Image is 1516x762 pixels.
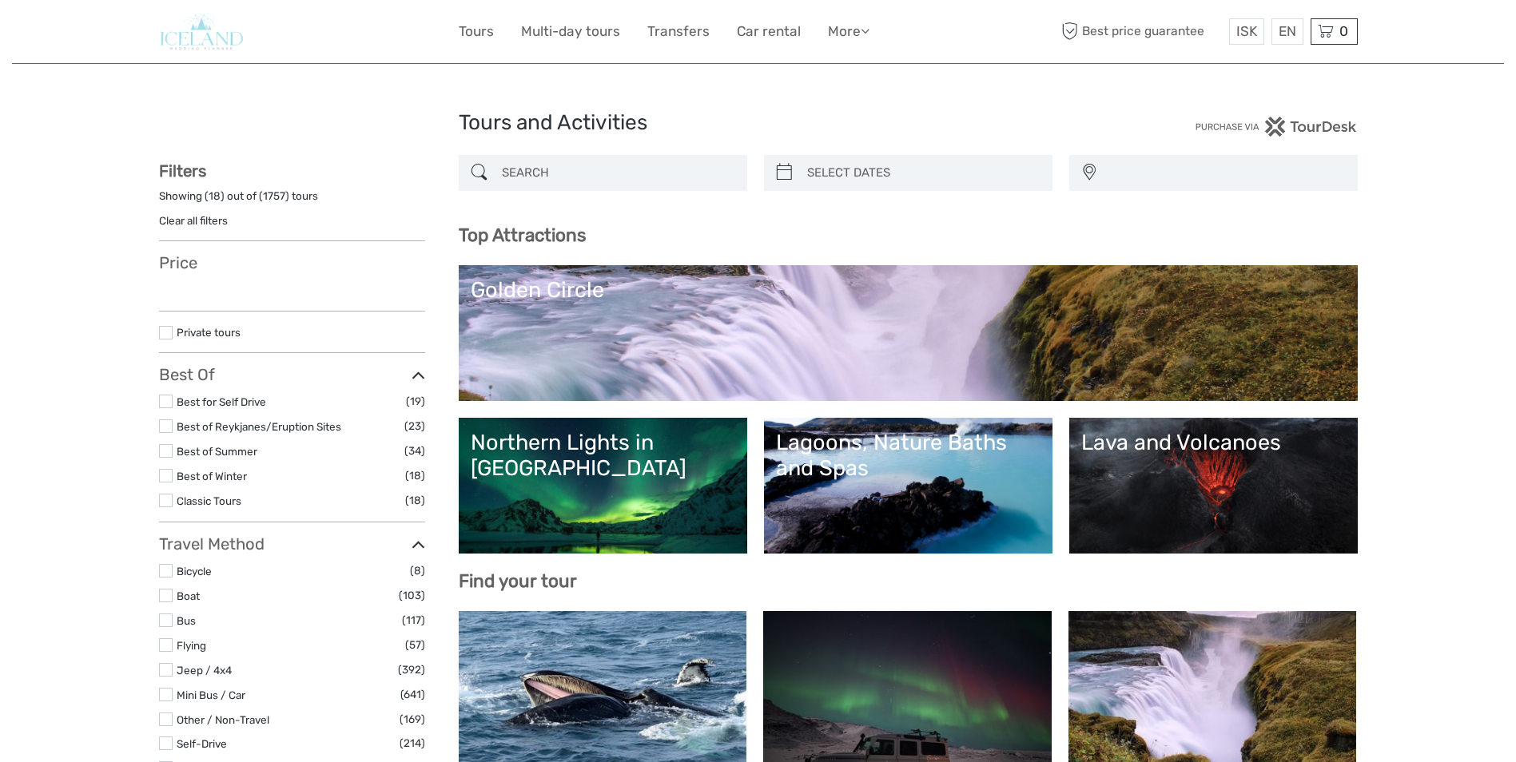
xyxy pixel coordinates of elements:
[1081,430,1346,542] a: Lava and Volcanoes
[399,586,425,605] span: (103)
[177,565,212,577] a: Bicycle
[159,253,425,272] h3: Price
[406,392,425,411] span: (19)
[404,417,425,435] span: (23)
[405,466,425,485] span: (18)
[398,661,425,679] span: (392)
[177,395,266,408] a: Best for Self Drive
[828,20,869,43] a: More
[159,189,425,213] div: Showing ( ) out of ( ) tours
[471,430,735,482] div: Northern Lights in [GEOGRAPHIC_DATA]
[400,710,425,728] span: (169)
[404,442,425,460] span: (34)
[159,12,245,51] img: 2362-2f0fa529-5c93-48b9-89a5-b99456a5f1b5_logo_small.jpg
[177,737,227,750] a: Self-Drive
[737,20,801,43] a: Car rental
[177,713,269,726] a: Other / Non-Travel
[405,636,425,654] span: (57)
[471,277,1346,303] div: Golden Circle
[159,365,425,384] h3: Best Of
[400,734,425,752] span: (214)
[177,470,247,482] a: Best of Winter
[801,159,1044,187] input: SELECT DATES
[471,430,735,542] a: Northern Lights in [GEOGRAPHIC_DATA]
[1195,117,1357,137] img: PurchaseViaTourDesk.png
[177,689,245,701] a: Mini Bus / Car
[1271,18,1303,45] div: EN
[471,277,1346,389] a: Golden Circle
[459,570,577,592] b: Find your tour
[159,534,425,554] h3: Travel Method
[647,20,710,43] a: Transfers
[177,494,241,507] a: Classic Tours
[177,639,206,652] a: Flying
[459,110,1058,136] h1: Tours and Activities
[177,664,232,677] a: Jeep / 4x4
[159,214,228,227] a: Clear all filters
[1058,18,1225,45] span: Best price guarantee
[776,430,1041,542] a: Lagoons, Nature Baths and Spas
[159,161,206,181] strong: Filters
[177,326,241,339] a: Private tours
[495,159,739,187] input: SEARCH
[177,445,257,458] a: Best of Summer
[1337,23,1351,39] span: 0
[776,430,1041,482] div: Lagoons, Nature Baths and Spas
[459,224,586,246] b: Top Attractions
[209,189,221,204] label: 18
[410,562,425,580] span: (8)
[177,420,341,433] a: Best of Reykjanes/Eruption Sites
[459,20,494,43] a: Tours
[177,589,200,602] a: Boat
[1236,23,1257,39] span: ISK
[263,189,285,204] label: 1757
[405,491,425,510] span: (18)
[400,685,425,704] span: (641)
[177,614,196,627] a: Bus
[1081,430,1346,455] div: Lava and Volcanoes
[521,20,620,43] a: Multi-day tours
[402,611,425,629] span: (117)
